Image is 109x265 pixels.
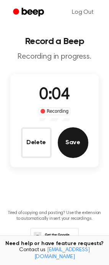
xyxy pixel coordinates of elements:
h1: Record a Beep [6,37,103,46]
span: 0:04 [39,87,70,103]
a: Log Out [64,3,101,21]
button: Delete Audio Record [21,127,52,158]
p: Recording in progress. [6,52,103,62]
a: [EMAIL_ADDRESS][DOMAIN_NAME] [34,247,90,260]
p: Tired of copying and pasting? Use the extension to automatically insert your recordings. [6,210,103,222]
span: Contact us [5,247,104,260]
a: Beep [8,5,51,20]
button: Save Audio Record [58,127,88,158]
div: Recording [39,107,70,115]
